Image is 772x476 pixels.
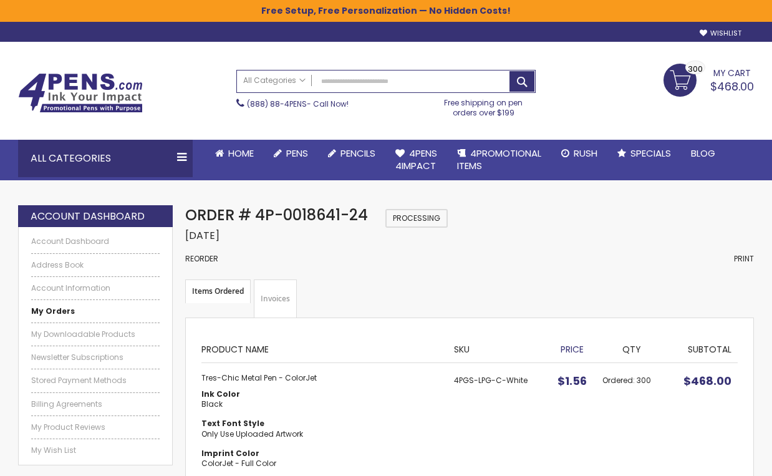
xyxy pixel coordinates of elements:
[31,283,160,293] a: Account Information
[630,147,671,160] span: Specials
[318,140,385,167] a: Pencils
[201,373,441,383] strong: Tres-Chic Metal Pen - ColorJet
[264,140,318,167] a: Pens
[237,70,312,91] a: All Categories
[18,140,193,177] div: All Categories
[201,399,441,409] dd: Black
[31,306,75,316] strong: My Orders
[31,329,160,339] a: My Downloadable Products
[710,79,754,94] span: $468.00
[201,459,441,469] dd: ColorJet - Full Color
[31,399,160,409] a: Billing Agreements
[31,352,160,362] a: Newsletter Subscriptions
[185,205,368,225] span: Order # 4P-0018641-24
[31,422,160,432] a: My Product Reviews
[596,334,667,362] th: Qty
[185,228,220,243] span: [DATE]
[574,147,597,160] span: Rush
[31,210,145,223] strong: Account Dashboard
[31,260,160,270] a: Address Book
[31,236,160,246] a: Account Dashboard
[205,140,264,167] a: Home
[432,93,536,118] div: Free shipping on pen orders over $199
[551,140,607,167] a: Rush
[691,147,715,160] span: Blog
[700,29,741,38] a: Wishlist
[201,429,441,439] dd: Only Use Uploaded Artwork
[247,99,307,109] a: (888) 88-4PENS
[247,99,349,109] span: - Call Now!
[340,147,375,160] span: Pencils
[201,449,441,459] dt: Imprint Color
[447,140,551,180] a: 4PROMOTIONALITEMS
[688,63,703,75] span: 300
[228,147,254,160] span: Home
[602,375,637,386] span: Ordered
[201,419,441,429] dt: Text Font Style
[681,140,725,167] a: Blog
[18,73,143,113] img: 4Pens Custom Pens and Promotional Products
[201,334,448,362] th: Product Name
[254,279,297,318] a: Invoices
[185,279,251,303] strong: Items Ordered
[31,376,160,386] a: Stored Payment Methods
[734,253,754,264] span: Print
[243,75,306,85] span: All Categories
[185,253,218,264] a: Reorder
[667,334,738,362] th: Subtotal
[385,140,447,180] a: 4Pens4impact
[31,306,160,316] a: My Orders
[557,373,587,389] span: $1.56
[286,147,308,160] span: Pens
[31,445,160,455] a: My Wish List
[201,389,441,399] dt: Ink Color
[457,147,541,172] span: 4PROMOTIONAL ITEMS
[395,147,437,172] span: 4Pens 4impact
[637,375,651,386] span: 300
[663,64,754,95] a: $468.00 300
[385,209,448,228] span: Processing
[448,334,548,362] th: SKU
[607,140,681,167] a: Specials
[683,373,731,389] span: $468.00
[734,254,754,264] a: Print
[548,334,596,362] th: Price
